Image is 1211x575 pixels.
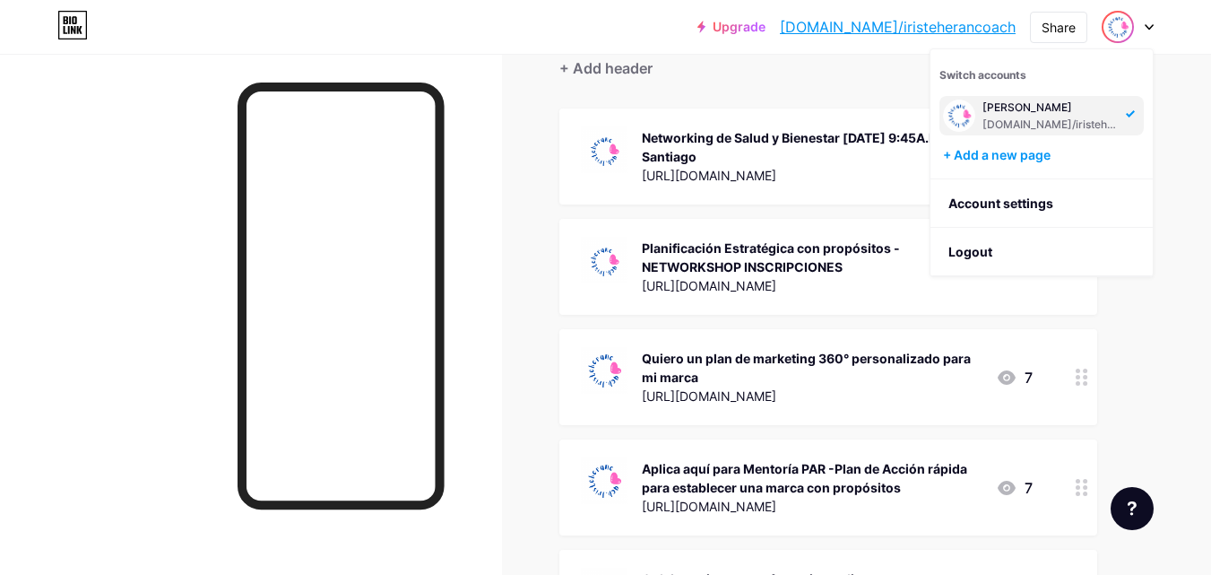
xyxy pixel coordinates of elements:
div: Share [1042,18,1076,37]
img: servicios iristeheran [1103,13,1132,41]
div: [URL][DOMAIN_NAME] [642,166,981,185]
a: Upgrade [697,20,766,34]
div: Planificación Estratégica con propósitos - NETWORKSHOP INSCRIPCIONES [642,239,981,276]
li: Logout [930,228,1153,276]
div: [URL][DOMAIN_NAME] [642,497,982,516]
div: [DOMAIN_NAME]/iristeherancoach [982,118,1120,132]
div: [URL][DOMAIN_NAME] [642,276,981,295]
div: [PERSON_NAME] [982,100,1120,115]
img: servicios iristeheran [943,100,975,132]
div: 7 [996,367,1033,388]
img: Quiero un plan de marketing 360° personalizado para mi marca [581,347,627,394]
div: + Add a new page [943,146,1144,164]
div: Aplica aquí para Mentoría PAR -Plan de Acción rápida para establecer una marca con propósitos [642,459,982,497]
div: [URL][DOMAIN_NAME] [642,387,982,405]
span: Switch accounts [939,68,1026,82]
div: Quiero un plan de marketing 360° personalizado para mi marca [642,349,982,387]
img: Networking de Salud y Bienestar Agosto 23 9:45A.M Santiago [581,126,627,173]
div: Networking de Salud y Bienestar [DATE] 9:45A.M Santiago [642,128,981,166]
a: Account settings [930,179,1153,228]
img: Aplica aquí para Mentoría PAR -Plan de Acción rápida para establecer una marca con propósitos [581,457,627,504]
img: Planificación Estratégica con propósitos - NETWORKSHOP INSCRIPCIONES [581,237,627,283]
a: [DOMAIN_NAME]/iristeherancoach [780,16,1016,38]
div: 7 [996,477,1033,499]
div: + Add header [559,57,653,79]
